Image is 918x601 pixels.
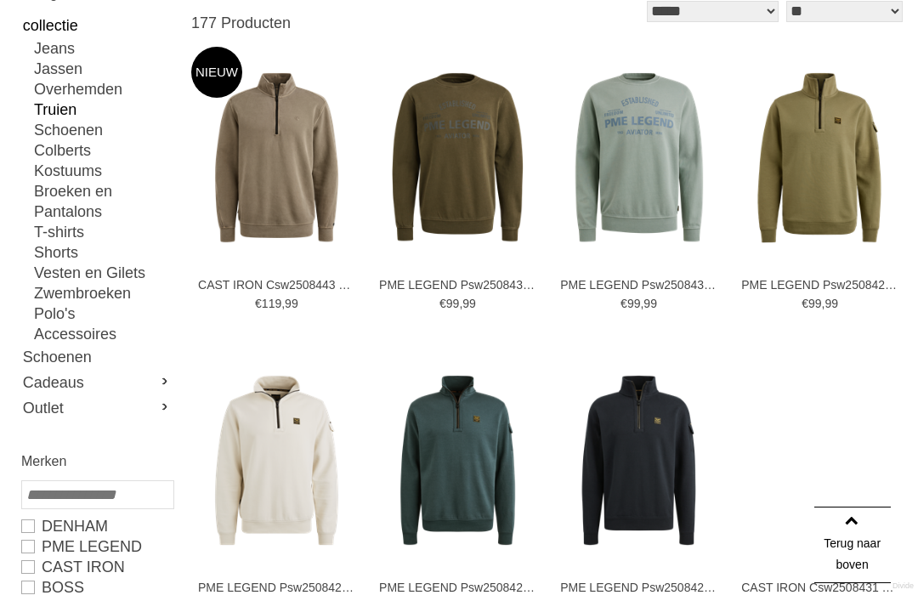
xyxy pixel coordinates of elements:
[553,72,724,243] img: PME LEGEND Psw2508430 Truien
[34,283,173,303] a: Zwembroeken
[34,120,173,140] a: Schoenen
[560,277,717,292] a: PME LEGEND Psw2508430 Truien
[627,297,641,310] span: 99
[34,161,173,181] a: Kostuums
[34,99,173,120] a: Truien
[802,297,808,310] span: €
[34,38,173,59] a: Jeans
[34,303,173,324] a: Polo's
[191,14,291,31] span: 177 Producten
[439,297,446,310] span: €
[553,375,724,546] img: PME LEGEND Psw2508423 Truien
[822,297,825,310] span: ,
[34,140,173,161] a: Colberts
[198,277,355,292] a: CAST IRON Csw2508443 Truien
[262,297,281,310] span: 119
[191,72,362,243] img: CAST IRON Csw2508443 Truien
[281,297,285,310] span: ,
[21,577,173,598] a: BOSS
[21,370,173,395] a: Cadeaus
[255,297,262,310] span: €
[34,324,173,344] a: Accessoires
[372,375,543,546] img: PME LEGEND Psw2508423 Truien
[741,277,898,292] a: PME LEGEND Psw2508423 Truien
[21,516,173,536] a: DENHAM
[191,375,362,546] img: PME LEGEND Psw2508423 Truien
[643,297,657,310] span: 99
[379,580,536,595] a: PME LEGEND Psw2508423 Truien
[446,297,460,310] span: 99
[21,451,173,472] h2: Merken
[34,59,173,79] a: Jassen
[824,297,838,310] span: 99
[808,297,822,310] span: 99
[741,580,898,595] a: CAST IRON Csw2508431 Truien
[379,277,536,292] a: PME LEGEND Psw2508430 Truien
[462,297,476,310] span: 99
[21,13,173,38] a: collectie
[21,344,173,370] a: Schoenen
[21,557,173,577] a: CAST IRON
[372,72,543,243] img: PME LEGEND Psw2508430 Truien
[620,297,627,310] span: €
[459,297,462,310] span: ,
[814,507,891,583] a: Terug naar boven
[198,580,355,595] a: PME LEGEND Psw2508423 Truien
[34,79,173,99] a: Overhemden
[285,297,298,310] span: 99
[21,395,173,421] a: Outlet
[560,580,717,595] a: PME LEGEND Psw2508423 Truien
[34,242,173,263] a: Shorts
[34,222,173,242] a: T-shirts
[34,263,173,283] a: Vesten en Gilets
[734,72,905,243] img: PME LEGEND Psw2508423 Truien
[21,536,173,557] a: PME LEGEND
[34,181,173,222] a: Broeken en Pantalons
[640,297,643,310] span: ,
